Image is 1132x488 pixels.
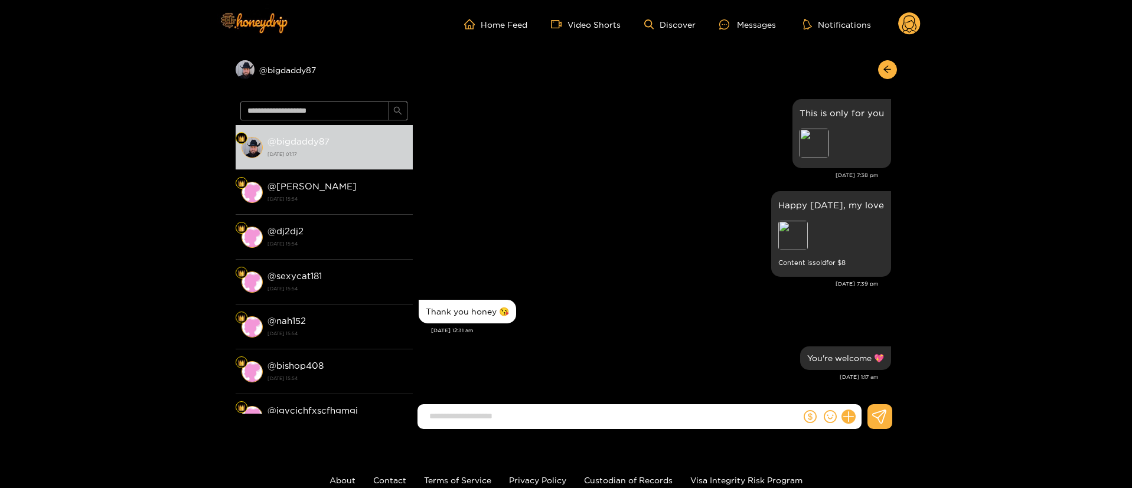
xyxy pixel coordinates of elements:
[551,19,567,30] span: video-camera
[509,476,566,484] a: Privacy Policy
[778,256,884,270] small: Content is sold for $ 8
[393,106,402,116] span: search
[267,328,407,339] strong: [DATE] 15:54
[419,300,516,323] div: Sep. 17, 12:31 am
[238,135,245,142] img: Fan Level
[267,316,306,326] strong: @ nah152
[719,18,776,31] div: Messages
[238,225,245,232] img: Fan Level
[242,182,263,203] img: conversation
[807,353,884,363] div: You're welcome 💖
[801,408,819,425] button: dollar
[242,137,263,158] img: conversation
[238,315,245,322] img: Fan Level
[883,65,892,75] span: arrow-left
[267,271,322,281] strong: @ sexycat181
[464,19,481,30] span: home
[267,405,358,415] strong: @ jgvcjchfxscfhgmgj
[267,136,330,146] strong: @ bigdaddy87
[236,60,413,79] div: @bigdaddy87
[267,361,324,371] strong: @ bishop408
[238,404,245,411] img: Fan Level
[242,227,263,248] img: conversation
[424,476,491,484] a: Terms of Service
[800,106,884,120] p: This is only for you
[426,307,509,316] div: Thank you honey 😘
[267,373,407,384] strong: [DATE] 15:54
[800,18,875,30] button: Notifications
[242,361,263,382] img: conversation
[373,476,406,484] a: Contact
[804,410,817,423] span: dollar
[238,180,245,187] img: Fan Level
[267,181,357,191] strong: @ [PERSON_NAME]
[238,270,245,277] img: Fan Level
[267,238,407,249] strong: [DATE] 15:54
[690,476,802,484] a: Visa Integrity Risk Program
[824,410,837,423] span: smile
[242,271,263,293] img: conversation
[431,326,891,335] div: [DATE] 12:31 am
[771,191,891,277] div: Sep. 16, 7:39 pm
[644,19,696,30] a: Discover
[792,99,891,168] div: Sep. 16, 7:38 pm
[267,283,407,294] strong: [DATE] 15:54
[330,476,355,484] a: About
[800,346,891,370] div: Sep. 17, 1:17 am
[778,198,884,212] p: Happy [DATE], my love
[389,101,407,120] button: search
[464,19,527,30] a: Home Feed
[242,406,263,427] img: conversation
[419,280,879,288] div: [DATE] 7:39 pm
[238,359,245,366] img: Fan Level
[419,373,879,381] div: [DATE] 1:17 am
[551,19,621,30] a: Video Shorts
[267,226,304,236] strong: @ dj2dj2
[584,476,673,484] a: Custodian of Records
[878,60,897,79] button: arrow-left
[419,171,879,179] div: [DATE] 7:38 pm
[267,194,407,204] strong: [DATE] 15:54
[242,316,263,338] img: conversation
[267,149,407,159] strong: [DATE] 01:17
